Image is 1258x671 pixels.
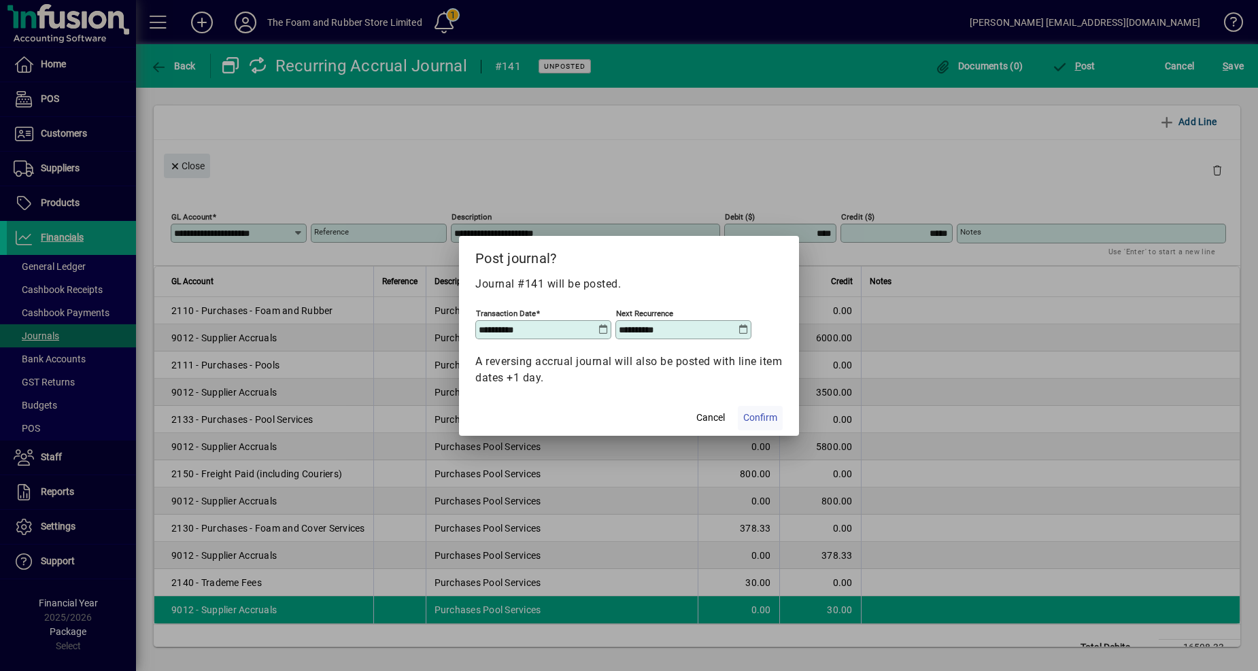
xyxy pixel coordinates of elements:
button: Cancel [689,406,732,430]
span: Cancel [696,411,725,425]
span: Confirm [743,411,777,425]
mat-label: Transaction Date [476,308,536,317]
p: Journal #141 will be posted. [475,276,783,292]
button: Confirm [738,406,783,430]
h2: Post journal? [459,236,799,275]
mat-label: Next recurrence [616,308,673,317]
div: A reversing accrual journal will also be posted with line item dates +1 day. [475,354,783,386]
